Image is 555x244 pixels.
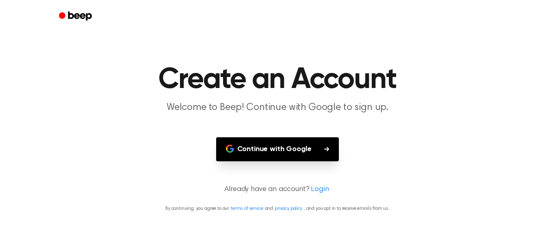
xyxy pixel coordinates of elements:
[69,65,486,95] h1: Create an Account
[53,9,99,24] a: Beep
[275,206,302,211] a: privacy policy
[10,205,545,212] p: By continuing, you agree to our and , and you opt in to receive emails from us.
[10,184,545,195] p: Already have an account?
[231,206,263,211] a: terms of service
[121,101,434,114] p: Welcome to Beep! Continue with Google to sign up.
[311,184,329,195] a: Login
[216,137,339,161] button: Continue with Google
